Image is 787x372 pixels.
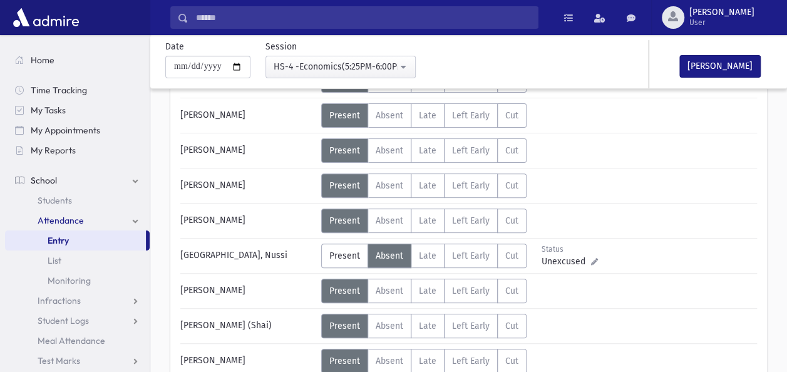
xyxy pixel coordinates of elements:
[452,215,490,226] span: Left Early
[38,335,105,346] span: Meal Attendance
[419,180,436,191] span: Late
[321,103,527,128] div: AttTypes
[5,140,150,160] a: My Reports
[689,8,754,18] span: [PERSON_NAME]
[376,286,403,296] span: Absent
[5,120,150,140] a: My Appointments
[376,356,403,366] span: Absent
[5,251,150,271] a: List
[376,110,403,121] span: Absent
[38,295,81,306] span: Infractions
[542,255,590,268] span: Unexcused
[419,215,436,226] span: Late
[38,215,84,226] span: Attendance
[165,40,184,53] label: Date
[48,255,61,266] span: List
[505,145,518,156] span: Cut
[321,209,527,233] div: AttTypes
[321,244,527,268] div: AttTypes
[376,321,403,331] span: Absent
[329,356,360,366] span: Present
[376,251,403,261] span: Absent
[174,244,321,268] div: [GEOGRAPHIC_DATA], Nussi
[452,145,490,156] span: Left Early
[5,291,150,311] a: Infractions
[329,180,360,191] span: Present
[5,271,150,291] a: Monitoring
[679,55,761,78] button: [PERSON_NAME]
[505,180,518,191] span: Cut
[38,355,80,366] span: Test Marks
[321,173,527,198] div: AttTypes
[5,331,150,351] a: Meal Attendance
[329,110,360,121] span: Present
[265,40,297,53] label: Session
[376,215,403,226] span: Absent
[31,105,66,116] span: My Tasks
[5,190,150,210] a: Students
[174,103,321,128] div: [PERSON_NAME]
[38,195,72,206] span: Students
[5,50,150,70] a: Home
[31,145,76,156] span: My Reports
[174,314,321,338] div: [PERSON_NAME] (Shai)
[419,110,436,121] span: Late
[321,279,527,303] div: AttTypes
[419,145,436,156] span: Late
[174,279,321,303] div: [PERSON_NAME]
[38,315,89,326] span: Student Logs
[689,18,754,28] span: User
[542,244,597,255] div: Status
[174,173,321,198] div: [PERSON_NAME]
[329,321,360,331] span: Present
[5,230,146,251] a: Entry
[31,175,57,186] span: School
[505,251,518,261] span: Cut
[321,138,527,163] div: AttTypes
[329,215,360,226] span: Present
[174,209,321,233] div: [PERSON_NAME]
[5,100,150,120] a: My Tasks
[376,145,403,156] span: Absent
[274,60,398,73] div: HS-4 -Economics(5:25PM-6:00PM)
[505,286,518,296] span: Cut
[265,56,416,78] button: HS-4 -Economics(5:25PM-6:00PM)
[452,110,490,121] span: Left Early
[419,286,436,296] span: Late
[31,54,54,66] span: Home
[188,6,538,29] input: Search
[452,180,490,191] span: Left Early
[5,311,150,331] a: Student Logs
[329,251,360,261] span: Present
[48,275,91,286] span: Monitoring
[5,80,150,100] a: Time Tracking
[329,145,360,156] span: Present
[419,251,436,261] span: Late
[505,215,518,226] span: Cut
[48,235,69,246] span: Entry
[174,138,321,163] div: [PERSON_NAME]
[5,210,150,230] a: Attendance
[31,85,87,96] span: Time Tracking
[31,125,100,136] span: My Appointments
[505,110,518,121] span: Cut
[452,251,490,261] span: Left Early
[376,180,403,191] span: Absent
[452,286,490,296] span: Left Early
[10,5,82,30] img: AdmirePro
[321,314,527,338] div: AttTypes
[329,286,360,296] span: Present
[5,351,150,371] a: Test Marks
[5,170,150,190] a: School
